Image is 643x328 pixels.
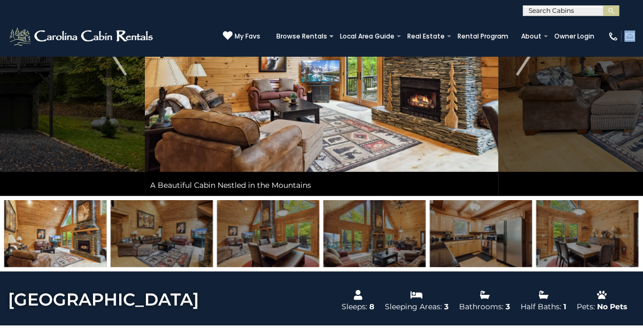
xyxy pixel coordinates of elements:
[402,29,450,44] a: Real Estate
[8,26,156,47] img: White-1-2.png
[145,174,498,196] div: A Beautiful Cabin Nestled in the Mountains
[549,29,600,44] a: Owner Login
[516,29,547,44] a: About
[223,30,260,42] a: My Favs
[335,29,400,44] a: Local Area Guide
[217,200,319,267] img: 167346091
[536,200,638,267] img: 167346096
[111,200,213,267] img: 167346089
[323,200,425,267] img: 167346093
[4,200,106,267] img: 167346088
[430,200,532,267] img: 167346094
[608,31,618,42] img: phone-regular-white.png
[452,29,514,44] a: Rental Program
[235,32,260,41] span: My Favs
[271,29,332,44] a: Browse Rentals
[624,31,635,42] img: mail-regular-white.png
